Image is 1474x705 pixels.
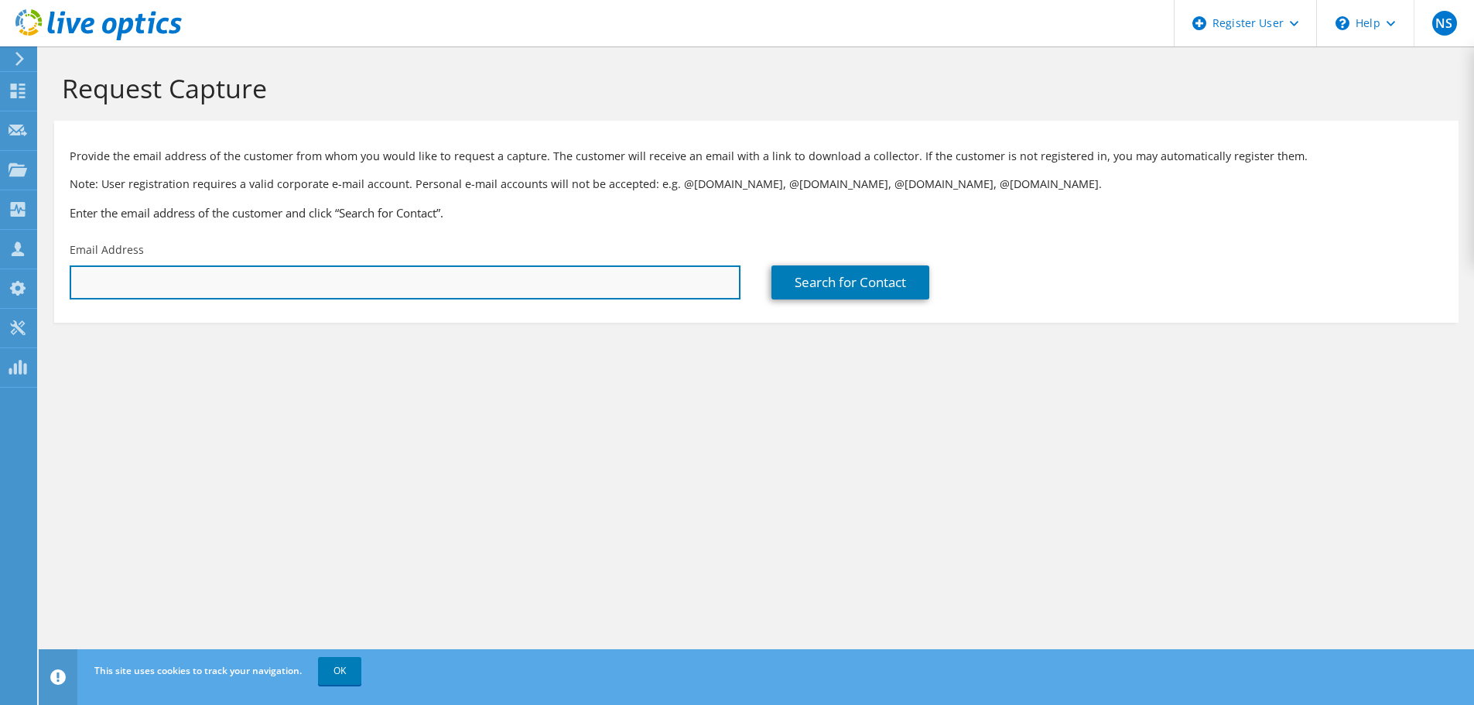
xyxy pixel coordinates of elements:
label: Email Address [70,242,144,258]
p: Provide the email address of the customer from whom you would like to request a capture. The cust... [70,148,1443,165]
h3: Enter the email address of the customer and click “Search for Contact”. [70,204,1443,221]
span: NS [1432,11,1457,36]
p: Note: User registration requires a valid corporate e-mail account. Personal e-mail accounts will ... [70,176,1443,193]
svg: \n [1335,16,1349,30]
a: Search for Contact [771,265,929,299]
h1: Request Capture [62,72,1443,104]
a: OK [318,657,361,685]
span: This site uses cookies to track your navigation. [94,664,302,677]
